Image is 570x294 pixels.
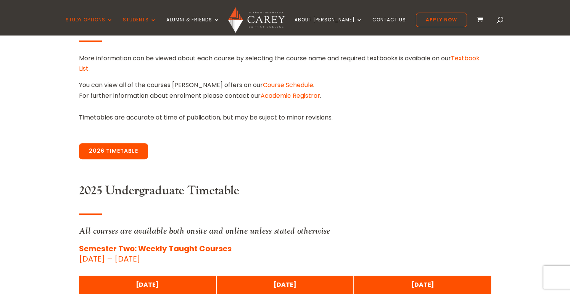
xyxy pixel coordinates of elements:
[66,17,113,35] a: Study Options
[79,244,491,264] p: [DATE] – [DATE]
[221,279,350,290] div: [DATE]
[416,13,467,27] a: Apply Now
[358,279,487,290] div: [DATE]
[79,143,148,159] a: 2026 Timetable
[79,80,491,100] p: You can view all of the courses [PERSON_NAME] offers on our . For further information about enrol...
[79,112,491,123] p: Timetables are accurate at time of publication, but may be suject to minor revisions.
[79,184,491,202] h3: 2025 Undergraduate Timetable
[79,243,232,254] strong: Semester Two: Weekly Taught Courses
[228,7,284,33] img: Carey Baptist College
[166,17,220,35] a: Alumni & Friends
[295,17,362,35] a: About [PERSON_NAME]
[261,91,320,100] a: Academic Registrar
[79,225,330,236] em: All courses are available both onsite and online unless stated otherwise
[83,279,212,290] div: [DATE]
[123,17,156,35] a: Students
[79,53,491,80] p: More information can be viewed about each course by selecting the course name and required textbo...
[263,81,313,89] a: Course Schedule
[372,17,406,35] a: Contact Us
